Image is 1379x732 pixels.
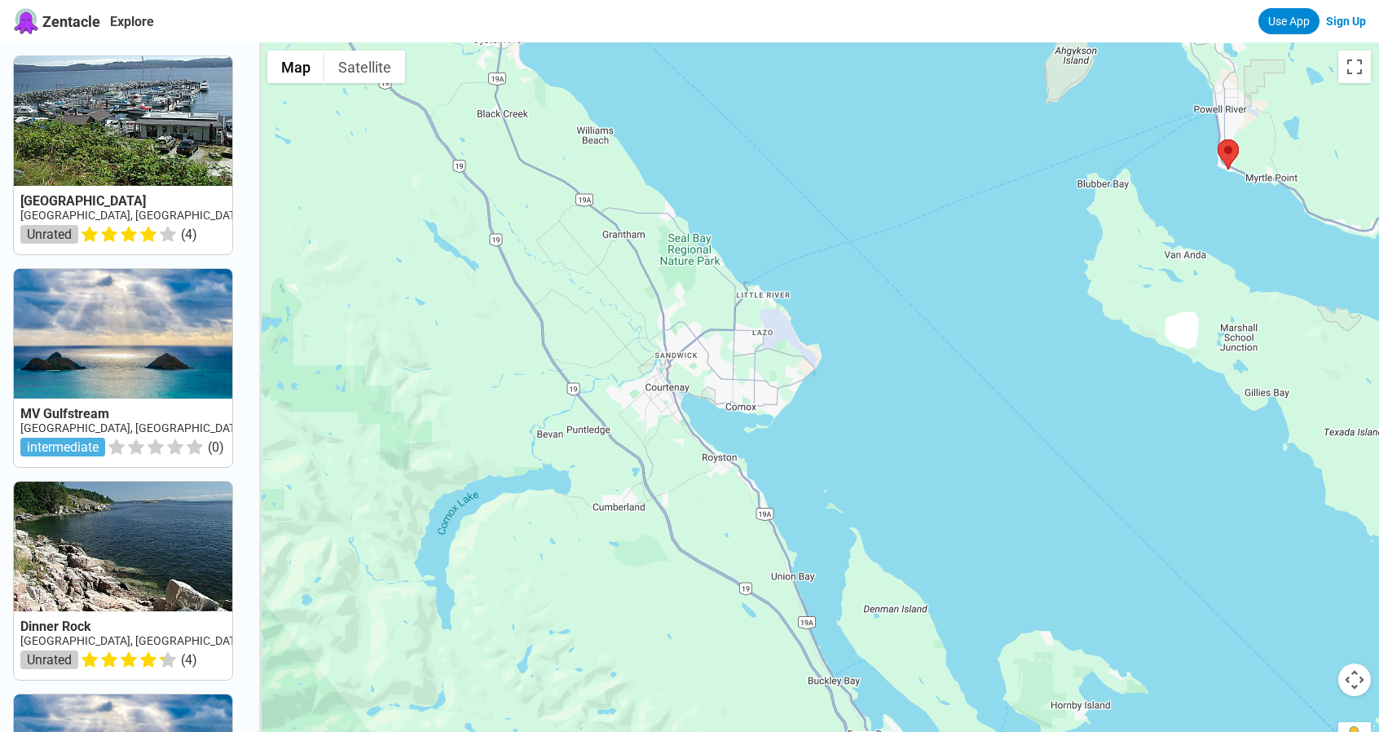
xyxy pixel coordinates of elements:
[1326,15,1366,28] a: Sign Up
[20,209,360,222] a: [GEOGRAPHIC_DATA], [GEOGRAPHIC_DATA], [GEOGRAPHIC_DATA]
[13,8,39,34] img: Zentacle logo
[267,51,324,83] button: Show street map
[42,13,100,30] span: Zentacle
[1258,8,1320,34] a: Use App
[324,51,405,83] button: Show satellite imagery
[20,421,360,434] a: [GEOGRAPHIC_DATA], [GEOGRAPHIC_DATA], [GEOGRAPHIC_DATA]
[1338,664,1371,696] button: Map camera controls
[20,634,360,647] a: [GEOGRAPHIC_DATA], [GEOGRAPHIC_DATA], [GEOGRAPHIC_DATA]
[110,14,154,29] a: Explore
[1338,51,1371,83] button: Toggle fullscreen view
[13,8,100,34] a: Zentacle logoZentacle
